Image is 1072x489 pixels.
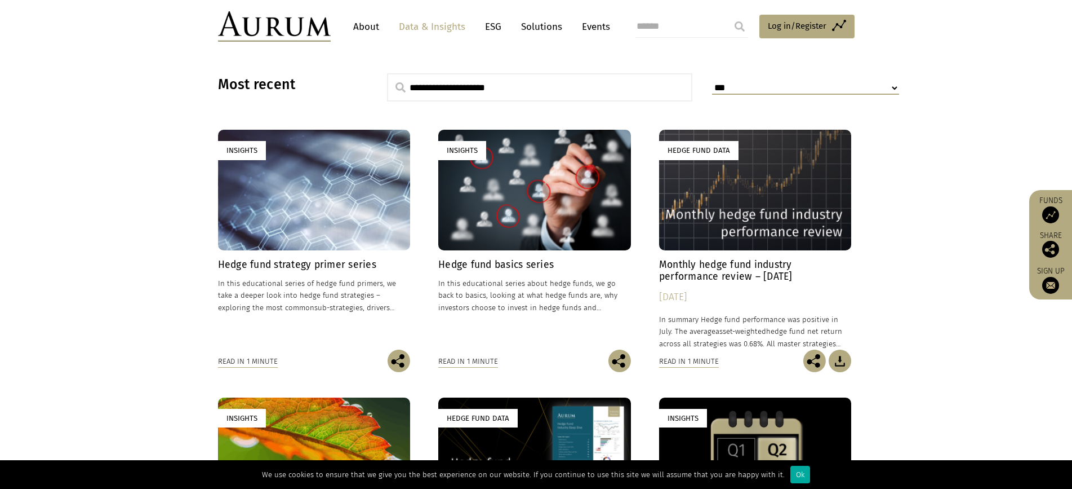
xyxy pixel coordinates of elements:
[659,314,852,349] p: In summary Hedge fund performance was positive in July. The average hedge fund net return across ...
[659,130,852,349] a: Hedge Fund Data Monthly hedge fund industry performance review – [DATE] [DATE] In summary Hedge f...
[659,259,852,283] h4: Monthly hedge fund industry performance review – [DATE]
[438,141,486,160] div: Insights
[659,289,852,305] div: [DATE]
[314,303,363,312] span: sub-strategies
[768,19,826,33] span: Log in/Register
[659,141,739,160] div: Hedge Fund Data
[608,350,631,372] img: Share this post
[1035,232,1066,258] div: Share
[576,16,610,37] a: Events
[1042,241,1059,258] img: Share this post
[1035,266,1066,294] a: Sign up
[218,355,278,368] div: Read in 1 minute
[515,16,568,37] a: Solutions
[218,277,411,313] p: In this educational series of hedge fund primers, we take a deeper look into hedge fund strategie...
[218,11,331,42] img: Aurum
[438,355,498,368] div: Read in 1 minute
[218,409,266,428] div: Insights
[659,409,707,428] div: Insights
[790,466,810,483] div: Ok
[438,130,631,349] a: Insights Hedge fund basics series In this educational series about hedge funds, we go back to bas...
[1042,206,1059,223] img: Access Funds
[479,16,507,37] a: ESG
[438,259,631,271] h4: Hedge fund basics series
[1042,277,1059,294] img: Sign up to our newsletter
[218,141,266,160] div: Insights
[715,327,766,336] span: asset-weighted
[218,130,411,349] a: Insights Hedge fund strategy primer series In this educational series of hedge fund primers, we t...
[1035,196,1066,223] a: Funds
[438,277,631,313] p: In this educational series about hedge funds, we go back to basics, looking at what hedge funds a...
[388,350,410,372] img: Share this post
[438,409,518,428] div: Hedge Fund Data
[395,82,406,92] img: search.svg
[803,350,826,372] img: Share this post
[393,16,471,37] a: Data & Insights
[829,350,851,372] img: Download Article
[728,15,751,38] input: Submit
[218,76,359,93] h3: Most recent
[759,15,855,38] a: Log in/Register
[348,16,385,37] a: About
[659,355,719,368] div: Read in 1 minute
[218,259,411,271] h4: Hedge fund strategy primer series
